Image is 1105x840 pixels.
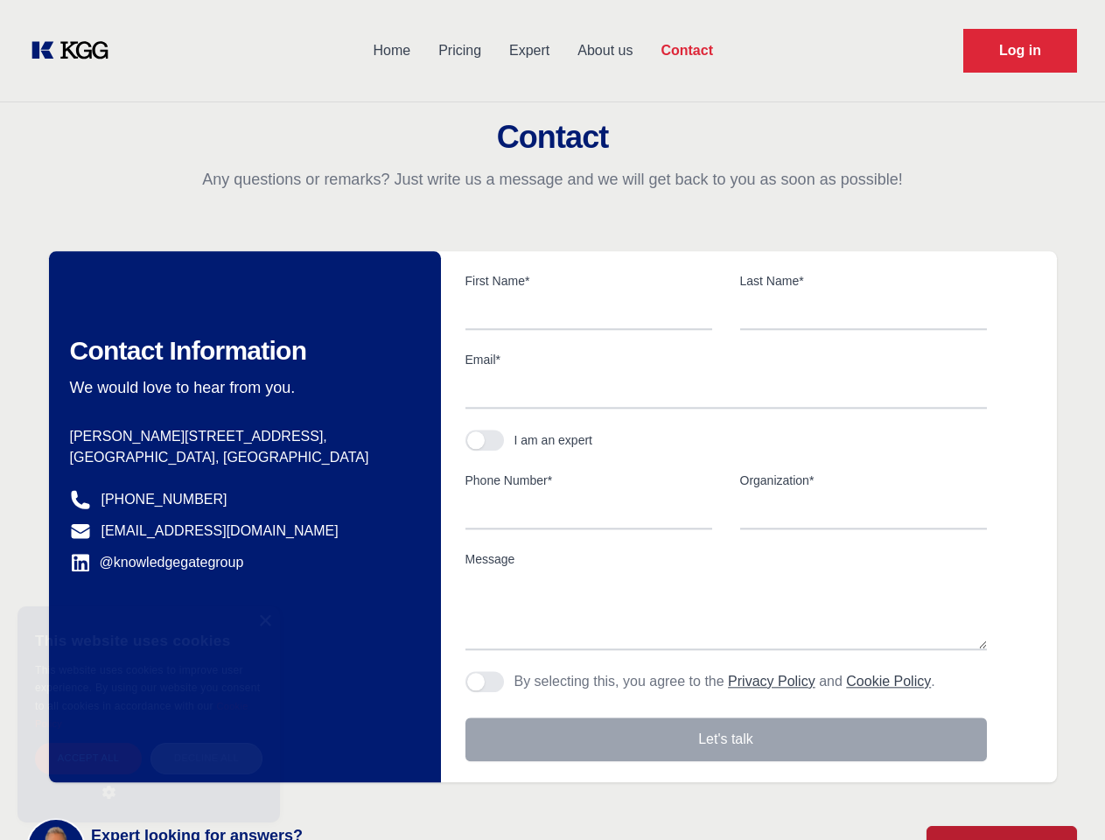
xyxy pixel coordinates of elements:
h2: Contact Information [70,335,413,367]
p: We would love to hear from you. [70,377,413,398]
p: Any questions or remarks? Just write us a message and we will get back to you as soon as possible! [21,169,1084,190]
div: Cookie settings [19,823,108,833]
button: Let's talk [465,717,987,761]
a: [PHONE_NUMBER] [101,489,227,510]
h2: Contact [21,120,1084,155]
a: Cookie Policy [846,674,931,689]
p: [GEOGRAPHIC_DATA], [GEOGRAPHIC_DATA] [70,447,413,468]
label: Organization* [740,472,987,489]
iframe: Chat Widget [1018,756,1105,840]
a: Request Demo [963,29,1077,73]
p: By selecting this, you agree to the and . [514,671,935,692]
div: Decline all [150,743,262,773]
a: Pricing [424,28,495,73]
p: [PERSON_NAME][STREET_ADDRESS], [70,426,413,447]
a: KOL Knowledge Platform: Talk to Key External Experts (KEE) [28,37,122,65]
label: First Name* [465,272,712,290]
a: @knowledgegategroup [70,552,244,573]
div: I am an expert [514,431,593,449]
a: Home [359,28,424,73]
div: Close [258,615,271,628]
a: Expert [495,28,563,73]
a: Cookie Policy [35,701,248,729]
a: Privacy Policy [728,674,815,689]
div: Accept all [35,743,142,773]
label: Last Name* [740,272,987,290]
a: Contact [647,28,727,73]
label: Email* [465,351,987,368]
label: Phone Number* [465,472,712,489]
span: This website uses cookies to improve user experience. By using our website you consent to all coo... [35,664,260,712]
label: Message [465,550,987,568]
a: [EMAIL_ADDRESS][DOMAIN_NAME] [101,521,339,542]
div: This website uses cookies [35,619,262,661]
a: About us [563,28,647,73]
